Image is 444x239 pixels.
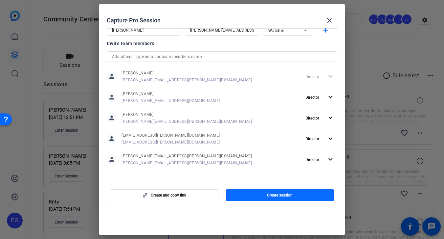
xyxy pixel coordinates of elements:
mat-icon: expand_more [326,114,335,122]
button: Director [303,133,337,145]
input: Add others: Type email or team members name [112,53,332,61]
span: Create session [267,193,293,198]
button: Director [303,91,337,103]
span: Director [305,95,319,100]
span: [PERSON_NAME][EMAIL_ADDRESS][PERSON_NAME][DOMAIN_NAME] [122,77,252,83]
mat-icon: person [107,92,117,102]
span: Create and copy link [151,193,186,198]
div: Invite team members [107,40,337,47]
mat-icon: close [325,16,333,24]
mat-icon: expand_more [326,93,335,101]
mat-icon: person [107,113,117,123]
div: Capture Pro Session [107,13,337,28]
button: Director [303,153,337,165]
span: [PERSON_NAME][EMAIL_ADDRESS][PERSON_NAME][DOMAIN_NAME] [122,153,252,159]
input: Name... [112,26,176,34]
input: Email... [190,26,254,34]
mat-icon: person [107,71,117,81]
span: [PERSON_NAME] [122,70,252,76]
span: [PERSON_NAME][EMAIL_ADDRESS][PERSON_NAME][DOMAIN_NAME] [122,119,252,124]
span: Director [305,137,319,141]
mat-icon: expand_more [326,155,335,164]
span: Director [305,157,319,162]
span: [PERSON_NAME] [122,91,220,96]
span: [PERSON_NAME] [122,112,252,117]
button: Create and copy link [110,189,218,201]
mat-icon: person [107,134,117,144]
mat-icon: person [107,154,117,164]
span: Director [305,116,319,120]
span: [EMAIL_ADDRESS][PERSON_NAME][DOMAIN_NAME] [122,140,220,145]
span: Watcher [268,28,284,33]
span: [PERSON_NAME][EMAIL_ADDRESS][PERSON_NAME][DOMAIN_NAME] [122,160,252,166]
button: Create session [226,189,334,201]
button: Director [303,112,337,124]
mat-icon: expand_more [326,135,335,143]
span: [PERSON_NAME][EMAIL_ADDRESS][DOMAIN_NAME] [122,98,220,103]
span: [EMAIL_ADDRESS][PERSON_NAME][DOMAIN_NAME] [122,133,220,138]
mat-icon: add [322,26,330,35]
